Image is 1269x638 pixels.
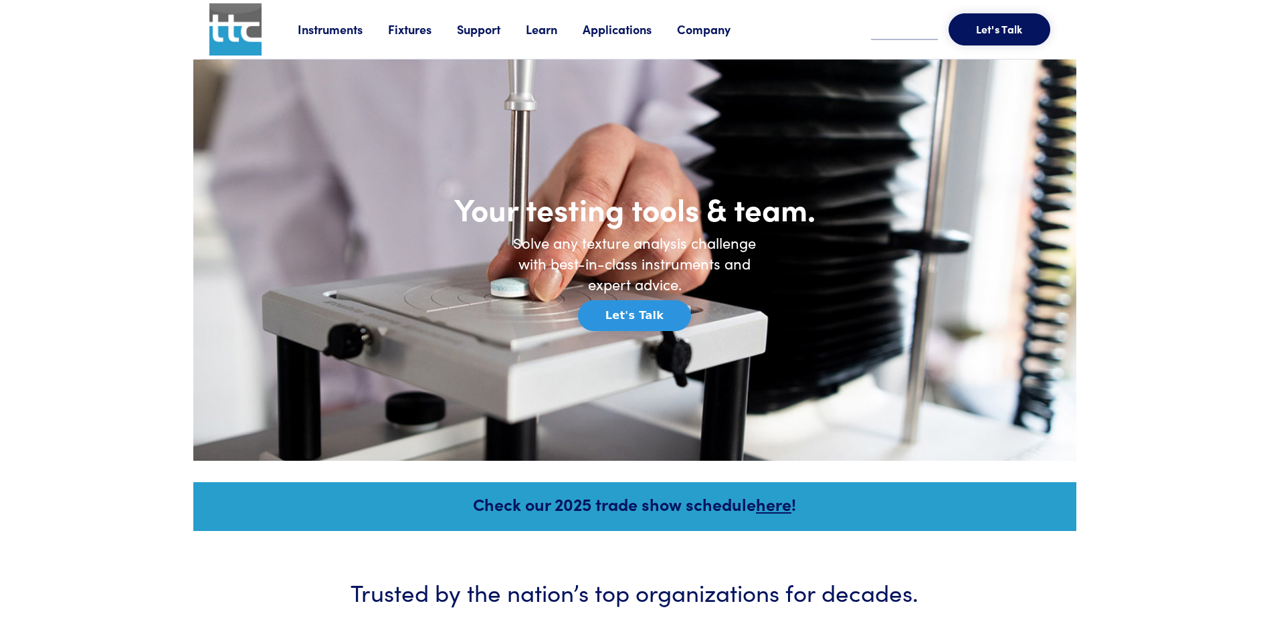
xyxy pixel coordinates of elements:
[298,21,388,37] a: Instruments
[367,189,902,228] h1: Your testing tools & team.
[756,492,791,516] a: here
[526,21,583,37] a: Learn
[457,21,526,37] a: Support
[677,21,756,37] a: Company
[583,21,677,37] a: Applications
[578,300,691,331] button: Let's Talk
[233,575,1036,608] h3: Trusted by the nation’s top organizations for decades.
[949,13,1050,45] button: Let's Talk
[388,21,457,37] a: Fixtures
[501,233,769,294] h6: Solve any texture analysis challenge with best-in-class instruments and expert advice.
[211,492,1058,516] h5: Check our 2025 trade show schedule !
[209,3,262,56] img: ttc_logo_1x1_v1.0.png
